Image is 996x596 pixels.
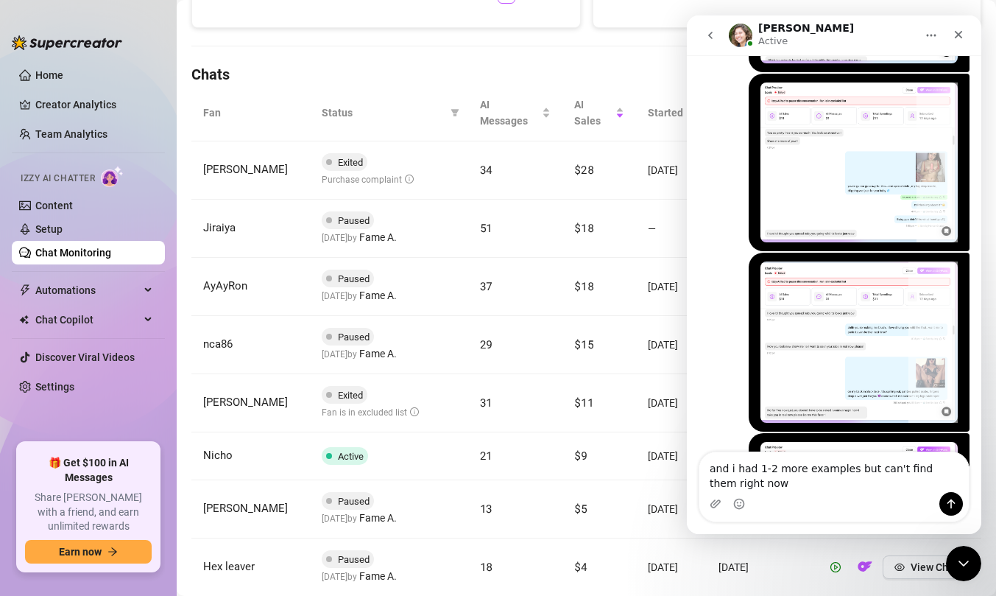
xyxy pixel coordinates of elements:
span: 13 [480,501,492,516]
th: AI Sales [562,85,636,141]
span: 🎁 Get $100 in AI Messages [25,456,152,485]
iframe: Intercom live chat [946,546,981,581]
a: Chat Monitoring [35,247,111,259]
img: OF [858,559,872,574]
th: AI Messages [468,85,563,141]
span: Active [338,451,364,462]
span: Fame A. [359,229,397,245]
span: $18 [574,220,593,235]
span: info-circle [405,175,414,183]
span: $11 [574,395,593,410]
span: Share [PERSON_NAME] with a friend, and earn unlimited rewards [25,491,152,534]
td: [DATE] [636,258,707,316]
span: Fame A. [359,346,397,362]
a: Setup [35,223,63,235]
iframe: Intercom live chat [687,15,981,534]
td: [DATE] [636,374,707,432]
span: eye [894,562,905,572]
span: 31 [480,395,492,410]
span: $15 [574,337,593,351]
span: arrow-right [107,547,118,557]
span: nca86 [203,337,233,351]
span: Fan is in excluded list [322,407,419,418]
th: Started [636,85,707,141]
span: [DATE] by [322,349,397,360]
span: [PERSON_NAME] [203,396,288,409]
span: Paused [338,496,370,507]
span: Exited [338,390,363,401]
span: [DATE] by [322,291,397,301]
span: filter [451,108,459,117]
span: Earn now [59,546,102,558]
img: Chat Copilot [19,315,29,325]
button: OF [853,555,877,579]
span: Automations [35,278,140,302]
span: play-circle [830,562,841,572]
a: OF [853,564,877,576]
span: $18 [574,278,593,293]
button: Upload attachment [23,483,35,494]
span: Hex leaver [203,560,255,573]
button: Emoji picker [46,483,58,494]
span: 21 [480,448,492,463]
span: AyAyRon [203,279,247,292]
span: AI Messages [480,97,540,129]
span: Purchase complaint [322,175,414,185]
span: Fame A. [359,568,397,584]
a: Content [35,200,73,211]
td: [DATE] [636,316,707,374]
span: Izzy AI Chatter [21,172,95,186]
span: info-circle [410,407,419,416]
td: [DATE] [636,480,707,539]
span: [PERSON_NAME] [203,502,288,515]
a: Discover Viral Videos [35,351,135,363]
span: thunderbolt [19,284,31,296]
td: — [636,200,707,258]
a: Home [35,69,63,81]
img: AI Chatter [101,166,124,187]
span: Chat Copilot [35,308,140,332]
a: Settings [35,381,74,393]
span: Exited [338,157,363,168]
span: Jiraiya [203,221,236,234]
span: AI Sales [574,97,612,129]
th: Fan [191,85,310,141]
td: [DATE] [636,141,707,200]
span: Fame A. [359,510,397,526]
span: Started [648,105,683,121]
span: 29 [480,337,492,351]
textarea: Message… [13,437,282,477]
span: Paused [338,332,370,343]
span: filter [448,102,462,124]
span: $28 [574,162,593,177]
span: Paused [338,273,370,284]
span: Status [322,105,445,121]
span: Paused [338,554,370,565]
span: 37 [480,278,492,293]
span: Paused [338,215,370,226]
span: [PERSON_NAME] [203,163,288,176]
img: logo-BBDzfeDw.svg [12,35,122,50]
td: [DATE] [636,432,707,480]
a: Creator Analytics [35,93,153,116]
span: 51 [480,220,492,235]
span: 18 [480,559,492,574]
span: [DATE] by [322,233,397,243]
span: $5 [574,501,587,516]
span: [DATE] by [322,572,397,582]
button: View Chat [883,555,969,579]
span: [DATE] by [322,513,397,524]
button: Earn nowarrow-right [25,540,152,564]
span: View Chat [911,561,958,573]
a: Team Analytics [35,128,107,140]
span: $9 [574,448,587,463]
span: 34 [480,162,492,177]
